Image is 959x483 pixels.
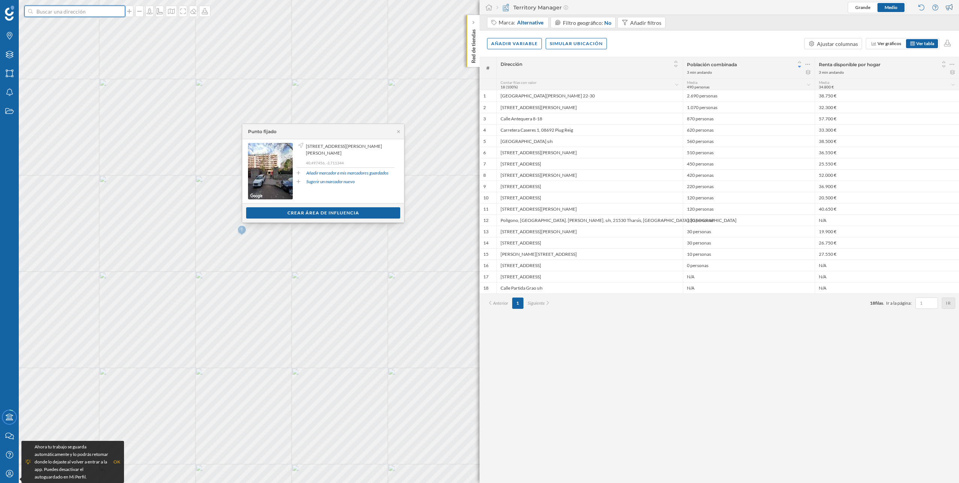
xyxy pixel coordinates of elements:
span: 18 (100%) [501,85,518,89]
div: 4 [483,127,486,133]
div: 5 [483,138,486,144]
div: 2 [483,105,486,111]
span: Filtro geográfico: [563,20,603,26]
div: 3 [483,116,486,122]
span: Contar filas con valor [501,80,537,85]
div: 52.000 € [815,169,959,181]
div: 450 personas [683,158,815,169]
div: Carretera Caseres 1, 08692 Piug Reig [496,124,683,135]
div: 9 [483,184,486,190]
span: Alternative [517,19,543,26]
span: Renta disponible por hogar [819,62,880,67]
div: 1.070 personas [683,102,815,113]
span: Media [687,80,697,85]
div: OK [113,458,120,466]
div: 7 [483,161,486,167]
div: 120 personas [683,192,815,203]
div: Territory Manager [496,4,568,11]
div: 120 personas [683,203,815,214]
div: 36.900 € [815,181,959,192]
div: 10 personas [683,248,815,260]
div: 33.300 € [815,124,959,135]
div: N/A [815,271,959,282]
div: Punto fijado [248,128,277,135]
span: Grande [855,5,870,10]
div: [STREET_ADDRESS] [496,271,683,282]
div: Ajustar columnas [817,40,858,48]
span: # [483,65,493,71]
div: 560 personas [683,135,815,147]
div: 20.500 € [815,192,959,203]
div: 27.550 € [815,248,959,260]
span: Población combinada [687,62,737,67]
img: territory-manager.svg [502,4,510,11]
span: . [883,300,884,306]
div: 6 [483,150,486,156]
div: 510 personas [683,147,815,158]
div: 12 [483,217,489,223]
div: 16 [483,263,489,269]
div: 30 personas [683,226,815,237]
div: Marca: [499,19,544,26]
span: [STREET_ADDRESS][PERSON_NAME][PERSON_NAME] [306,143,393,156]
div: 220 personas [683,181,815,192]
div: 25.550 € [815,158,959,169]
div: Polígono, [GEOGRAPHIC_DATA]. [PERSON_NAME], s/n, 21530 Tharsis, [GEOGRAPHIC_DATA], [GEOGRAPHIC_DATA] [496,214,683,226]
div: Calle Antequera 8-18 [496,113,683,124]
div: 620 personas [683,124,815,135]
div: 36.550 € [815,147,959,158]
div: 3 min andando [687,70,712,75]
img: streetview [248,143,293,199]
div: 0 personas [683,260,815,271]
div: 15 [483,251,489,257]
div: 11 [483,206,489,212]
p: Red de tiendas [470,26,477,63]
p: 40,497456, -3,711344 [306,160,395,166]
div: N/A [815,260,959,271]
div: 38.750 € [815,90,959,102]
div: 3 min andando [819,70,844,75]
div: 32.300 € [815,102,959,113]
div: 870 personas [683,113,815,124]
div: N/A [815,214,959,226]
div: 100 personas [683,214,815,226]
div: [STREET_ADDRESS][PERSON_NAME] [496,102,683,113]
span: filas [875,300,883,306]
div: 420 personas [683,169,815,181]
div: [STREET_ADDRESS] [496,192,683,203]
div: 8 [483,172,486,178]
div: [STREET_ADDRESS][PERSON_NAME] [496,147,683,158]
div: N/A [683,282,815,293]
span: Soporte [15,5,42,12]
div: [STREET_ADDRESS] [496,158,683,169]
div: N/A [683,271,815,282]
div: [GEOGRAPHIC_DATA] s/n [496,135,683,147]
div: 14 [483,240,489,246]
div: [STREET_ADDRESS][PERSON_NAME] [496,203,683,214]
div: 26.750 € [815,237,959,248]
div: 57.700 € [815,113,959,124]
div: [STREET_ADDRESS][PERSON_NAME] [496,169,683,181]
input: 1 [918,299,936,307]
span: Medio [885,5,897,10]
div: Calle Partida Grao s/n [496,282,683,293]
img: Geoblink Logo [5,6,14,21]
span: 18 [870,300,875,306]
div: Ahora tu trabajo se guarda automáticamente y lo podrás retomar donde lo dejaste al volver a entra... [35,443,110,481]
div: 13 [483,229,489,235]
div: Añadir filtros [630,19,661,27]
div: 18 [483,285,489,291]
div: 38.500 € [815,135,959,147]
span: Media [819,80,829,85]
span: Ver tabla [916,41,934,46]
div: 40.650 € [815,203,959,214]
a: Añadir marcador a mis marcadores guardados [306,170,389,176]
span: Ir a la página: [886,300,912,307]
span: Dirección [501,61,522,67]
div: 17 [483,274,489,280]
div: N/A [815,282,959,293]
div: [STREET_ADDRESS][PERSON_NAME] [496,226,683,237]
div: [PERSON_NAME][STREET_ADDRESS] [496,248,683,260]
div: 19.900 € [815,226,959,237]
a: Sugerir un marcador nuevo [306,178,355,185]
